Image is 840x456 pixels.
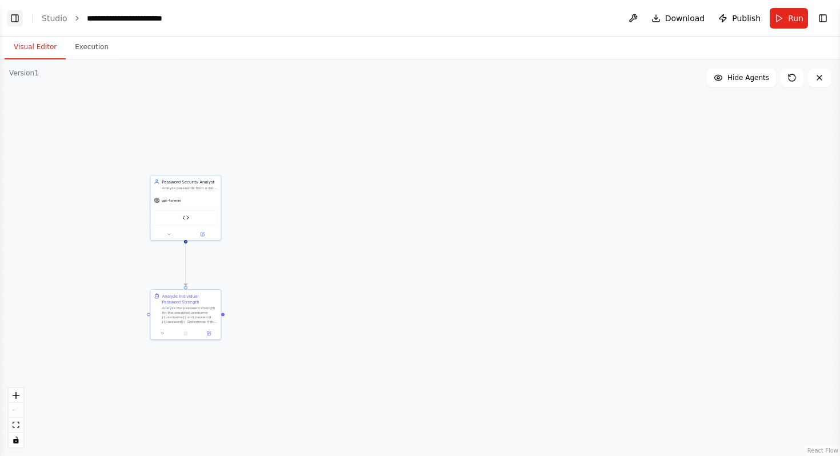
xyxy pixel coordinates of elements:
span: Publish [732,13,761,24]
button: Visual Editor [5,35,66,59]
button: Download [647,8,710,29]
g: Edge from c21eb4b4-b781-4cba-95eb-8ebcea3c7e63 to 79e22250-30ba-4944-b706-73a2629a08d7 [183,243,189,286]
button: Hide Agents [707,69,776,87]
button: Open in side panel [186,231,219,238]
button: Show left sidebar [7,10,23,26]
div: Analyze Individual Password Strength [162,293,217,305]
div: Password Security Analyst [162,179,217,185]
button: Run [770,8,808,29]
a: Studio [42,14,67,23]
button: fit view [9,418,23,433]
button: zoom in [9,388,23,403]
button: Publish [714,8,765,29]
button: Execution [66,35,118,59]
div: Analyze Individual Password StrengthAnalyze the password strength for the provided username ({use... [150,289,221,340]
span: Run [788,13,803,24]
button: No output available [174,330,198,337]
div: React Flow controls [9,388,23,447]
img: Password Strength Analyzer [182,214,189,221]
span: Hide Agents [727,73,769,82]
div: Version 1 [9,69,39,78]
button: toggle interactivity [9,433,23,447]
a: React Flow attribution [807,447,838,454]
div: Analyze the password strength for the provided username ({username}) and password ({password}). D... [162,306,217,324]
span: gpt-4o-mini [161,198,181,203]
span: Download [665,13,705,24]
nav: breadcrumb [42,13,193,24]
button: Open in side panel [199,330,218,337]
div: Password Security AnalystAnalyze passwords from a data tracker and classify them as Strong or Wea... [150,175,221,241]
div: Analyze passwords from a data tracker and classify them as Strong or Weak based on security crite... [162,186,217,190]
button: Show right sidebar [815,10,831,26]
